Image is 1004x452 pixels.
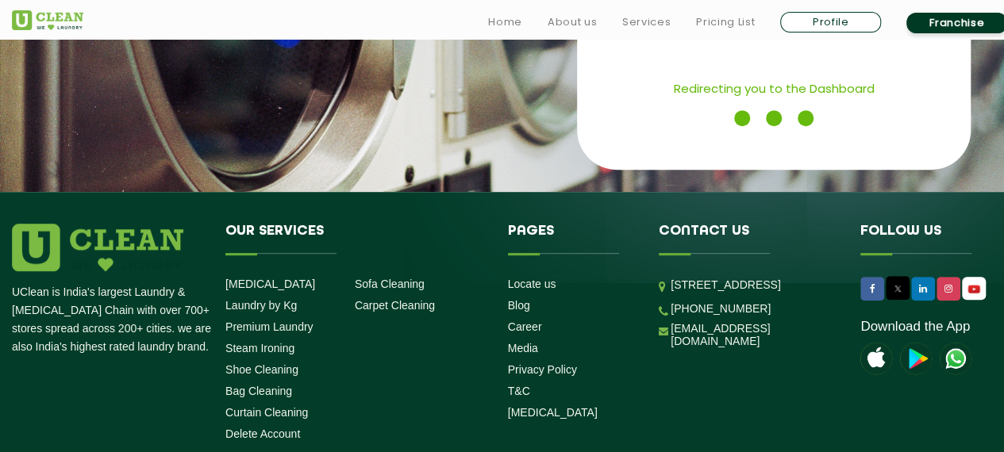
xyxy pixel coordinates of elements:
a: [EMAIL_ADDRESS][DOMAIN_NAME] [671,322,837,347]
a: Carpet Cleaning [355,299,435,312]
p: [STREET_ADDRESS] [671,276,837,294]
a: Career [508,320,542,333]
a: [MEDICAL_DATA] [508,406,598,419]
a: [MEDICAL_DATA] [225,278,315,290]
a: Privacy Policy [508,363,577,376]
a: Premium Laundry [225,320,314,333]
a: Sofa Cleaning [355,278,425,290]
a: Steam Ironing [225,342,294,354]
a: Home [488,13,522,32]
a: Pricing List [696,13,755,32]
h4: Contact us [659,224,837,254]
h4: Pages [508,224,636,254]
img: UClean Laundry and Dry Cleaning [12,10,83,30]
a: Shoe Cleaning [225,363,298,376]
img: UClean Laundry and Dry Cleaning [964,281,984,297]
a: Curtain Cleaning [225,406,308,419]
h4: Our Services [225,224,484,254]
img: playstoreicon.png [900,343,932,374]
a: Locate us [508,278,556,290]
a: Laundry by Kg [225,299,297,312]
a: [PHONE_NUMBER] [671,302,771,315]
p: UClean is India's largest Laundry & [MEDICAL_DATA] Chain with over 700+ stores spread across 200+... [12,283,213,356]
a: Bag Cleaning [225,385,292,397]
img: logo.png [12,224,183,271]
img: apple-icon.png [860,343,892,374]
a: Media [508,342,538,354]
img: UClean Laundry and Dry Cleaning [940,343,971,374]
a: Services [622,13,671,32]
a: Blog [508,299,530,312]
a: Delete Account [225,427,300,440]
a: Profile [780,12,881,33]
a: Download the App [860,319,970,335]
a: About us [548,13,597,32]
h4: Follow us [860,224,1000,254]
a: T&C [508,385,530,397]
p: Redirecting you to the Dashboard [613,75,935,102]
